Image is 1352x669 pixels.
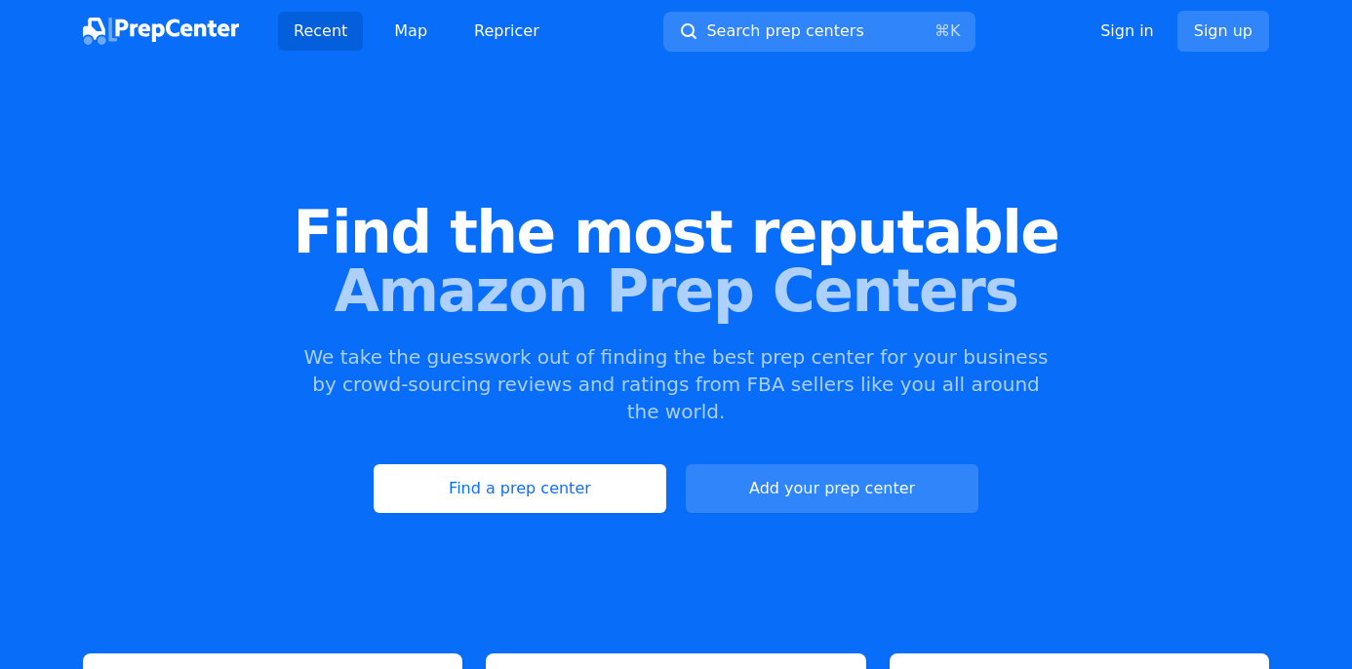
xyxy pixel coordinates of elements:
kbd: K [950,21,961,40]
span: Search prep centers [706,20,863,43]
p: We take the guesswork out of finding the best prep center for your business by crowd-sourcing rev... [301,343,1051,425]
a: Sign in [1100,20,1154,43]
a: Map [378,12,443,51]
a: Recent [278,12,363,51]
button: Search prep centers⌘K [663,12,975,52]
kbd: ⌘ [934,21,950,40]
span: Find the most reputable [31,203,1321,261]
a: Repricer [458,12,555,51]
img: PrepCenter [83,18,239,45]
a: Find a prep center [374,464,666,513]
a: Sign up [1177,11,1269,52]
a: Add your prep center [686,464,978,513]
span: Amazon Prep Centers [31,261,1321,320]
